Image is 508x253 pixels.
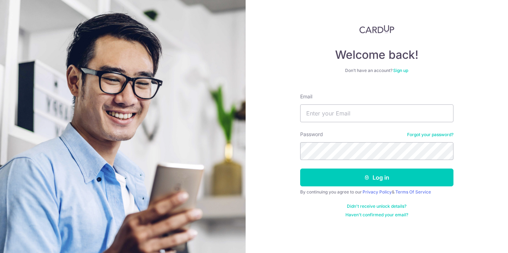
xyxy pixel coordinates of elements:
input: Enter your Email [300,104,453,122]
a: Sign up [393,68,408,73]
a: Privacy Policy [363,189,392,195]
img: CardUp Logo [359,25,394,33]
a: Haven't confirmed your email? [345,212,408,218]
label: Password [300,131,323,138]
h4: Welcome back! [300,48,453,62]
a: Forgot your password? [407,132,453,138]
div: Don’t have an account? [300,68,453,73]
a: Didn't receive unlock details? [347,203,406,209]
a: Terms Of Service [395,189,431,195]
label: Email [300,93,312,100]
div: By continuing you agree to our & [300,189,453,195]
button: Log in [300,169,453,186]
